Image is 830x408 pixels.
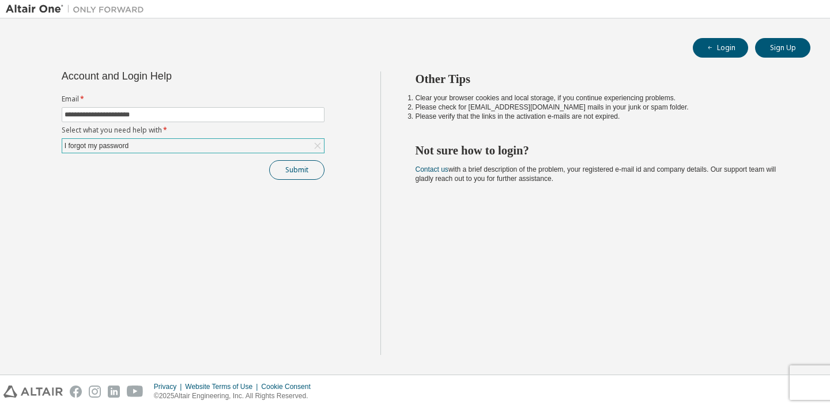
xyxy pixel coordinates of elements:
[269,160,325,180] button: Submit
[62,71,272,81] div: Account and Login Help
[89,386,101,398] img: instagram.svg
[63,139,130,152] div: I forgot my password
[416,112,790,121] li: Please verify that the links in the activation e-mails are not expired.
[154,391,318,401] p: © 2025 Altair Engineering, Inc. All Rights Reserved.
[416,165,776,183] span: with a brief description of the problem, your registered e-mail id and company details. Our suppo...
[108,386,120,398] img: linkedin.svg
[127,386,144,398] img: youtube.svg
[693,38,748,58] button: Login
[70,386,82,398] img: facebook.svg
[416,143,790,158] h2: Not sure how to login?
[62,95,325,104] label: Email
[261,382,317,391] div: Cookie Consent
[3,386,63,398] img: altair_logo.svg
[416,165,448,173] a: Contact us
[755,38,810,58] button: Sign Up
[154,382,185,391] div: Privacy
[416,103,790,112] li: Please check for [EMAIL_ADDRESS][DOMAIN_NAME] mails in your junk or spam folder.
[416,71,790,86] h2: Other Tips
[62,126,325,135] label: Select what you need help with
[6,3,150,15] img: Altair One
[416,93,790,103] li: Clear your browser cookies and local storage, if you continue experiencing problems.
[62,139,324,153] div: I forgot my password
[185,382,261,391] div: Website Terms of Use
